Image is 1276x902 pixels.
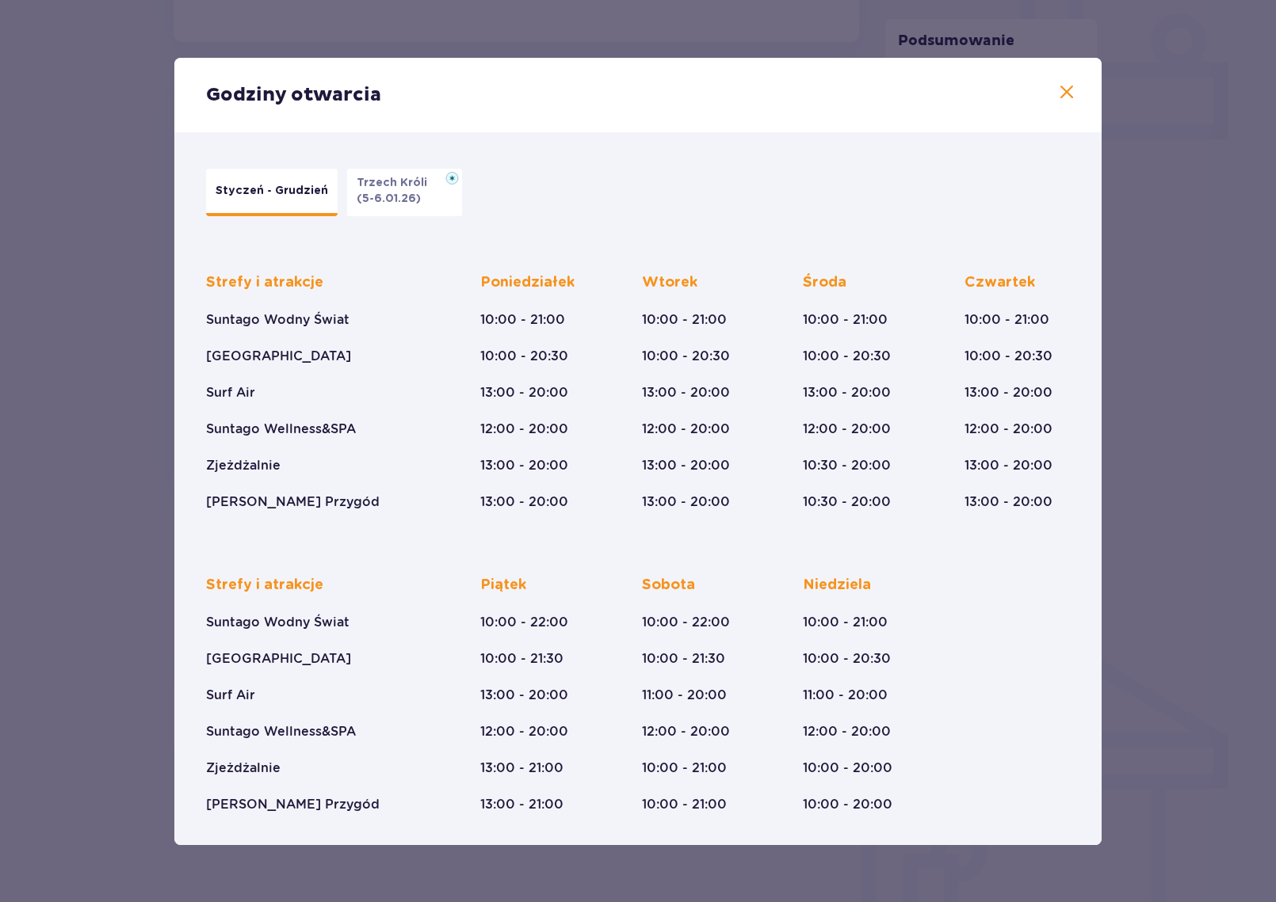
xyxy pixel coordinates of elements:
p: Suntago Wellness&SPA [206,723,356,740]
p: 12:00 - 20:00 [965,421,1053,438]
p: [PERSON_NAME] Przygód [206,493,380,511]
button: Trzech Króli(5-6.01.26) [347,169,462,216]
p: 10:00 - 21:30 [642,650,725,668]
p: Środa [803,273,846,292]
p: Poniedziałek [480,273,575,292]
p: 13:00 - 20:00 [480,687,568,704]
p: 10:00 - 21:30 [480,650,564,668]
p: 13:00 - 20:00 [803,384,891,402]
p: 10:00 - 21:00 [642,759,727,777]
p: 10:00 - 20:30 [803,348,891,365]
p: 10:00 - 22:00 [642,614,730,631]
p: Piątek [480,576,526,595]
p: 13:00 - 20:00 [480,384,568,402]
p: Surf Air [206,384,255,402]
p: Wtorek [642,273,697,292]
p: 12:00 - 20:00 [642,723,730,740]
p: 10:00 - 21:00 [803,614,888,631]
p: 10:00 - 20:30 [480,348,568,365]
p: 10:00 - 21:00 [642,311,727,329]
button: Styczeń - Grudzień [206,169,338,216]
p: 11:00 - 20:00 [642,687,727,704]
p: 10:00 - 21:00 [480,311,565,329]
p: 10:00 - 20:00 [803,759,892,777]
p: 10:00 - 20:30 [965,348,1053,365]
p: 10:00 - 21:00 [803,311,888,329]
p: 13:00 - 20:00 [965,493,1053,511]
p: Czwartek [965,273,1035,292]
p: 13:00 - 21:00 [480,759,564,777]
p: Strefy i atrakcje [206,273,323,292]
p: 12:00 - 20:00 [480,421,568,438]
p: 12:00 - 20:00 [803,421,891,438]
p: (5-6.01.26) [357,191,421,207]
p: 12:00 - 20:00 [480,723,568,740]
p: Sobota [642,576,695,595]
p: 11:00 - 20:00 [803,687,888,704]
p: 10:00 - 21:00 [965,311,1049,329]
p: 10:00 - 22:00 [480,614,568,631]
p: [GEOGRAPHIC_DATA] [206,348,351,365]
p: 13:00 - 20:00 [965,457,1053,474]
p: Strefy i atrakcje [206,576,323,595]
p: Suntago Wodny Świat [206,614,350,631]
p: Suntago Wodny Świat [206,311,350,329]
p: 10:30 - 20:00 [803,493,891,511]
p: Surf Air [206,687,255,704]
p: 12:00 - 20:00 [803,723,891,740]
p: Zjeżdżalnie [206,759,281,777]
p: Zjeżdżalnie [206,457,281,474]
p: 10:00 - 21:00 [642,796,727,813]
p: Suntago Wellness&SPA [206,421,356,438]
p: 13:00 - 20:00 [965,384,1053,402]
p: Niedziela [803,576,871,595]
p: 13:00 - 20:00 [642,457,730,474]
p: 13:00 - 21:00 [480,796,564,813]
p: 13:00 - 20:00 [480,457,568,474]
p: 13:00 - 20:00 [642,384,730,402]
p: Trzech Króli [357,175,437,191]
p: [PERSON_NAME] Przygód [206,796,380,813]
p: 10:00 - 20:00 [803,796,892,813]
p: Godziny otwarcia [206,83,381,107]
p: 10:00 - 20:30 [803,650,891,668]
p: Styczeń - Grudzień [216,183,328,199]
p: 10:00 - 20:30 [642,348,730,365]
p: 13:00 - 20:00 [480,493,568,511]
p: 13:00 - 20:00 [642,493,730,511]
p: 12:00 - 20:00 [642,421,730,438]
p: [GEOGRAPHIC_DATA] [206,650,351,668]
p: 10:30 - 20:00 [803,457,891,474]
